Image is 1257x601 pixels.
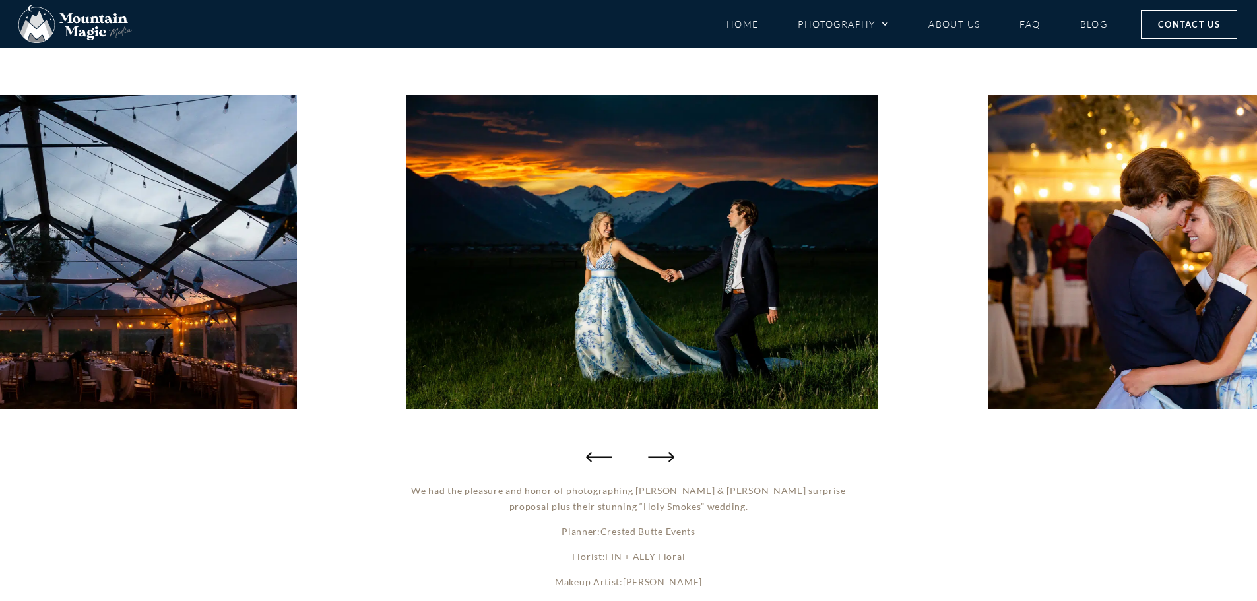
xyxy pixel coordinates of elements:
div: Next slide [645,443,672,470]
a: FAQ [1019,13,1040,36]
span: Contact Us [1158,17,1220,32]
p: Planner: [402,524,856,540]
p: We had the pleasure and honor of photographing [PERSON_NAME] & [PERSON_NAME] surprise proposal pl... [402,483,856,515]
img: fire sky sunset paradise divide lift spin wedding dress custom florals Crested Butte photographer... [407,95,878,409]
a: About Us [928,13,980,36]
a: [PERSON_NAME] [623,576,702,587]
a: Crested Butte Events [600,526,695,537]
div: Previous slide [586,443,612,470]
a: Home [726,13,759,36]
img: Mountain Magic Media photography logo Crested Butte Photographer [18,5,132,44]
p: Florist: [402,549,856,565]
a: FIN + ALLY Floral [605,551,685,562]
nav: Menu [726,13,1108,36]
a: Blog [1080,13,1108,36]
a: Photography [798,13,889,36]
div: 45 / 46 [407,95,878,409]
p: Makeup Artist: [402,574,856,590]
a: Contact Us [1141,10,1237,39]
